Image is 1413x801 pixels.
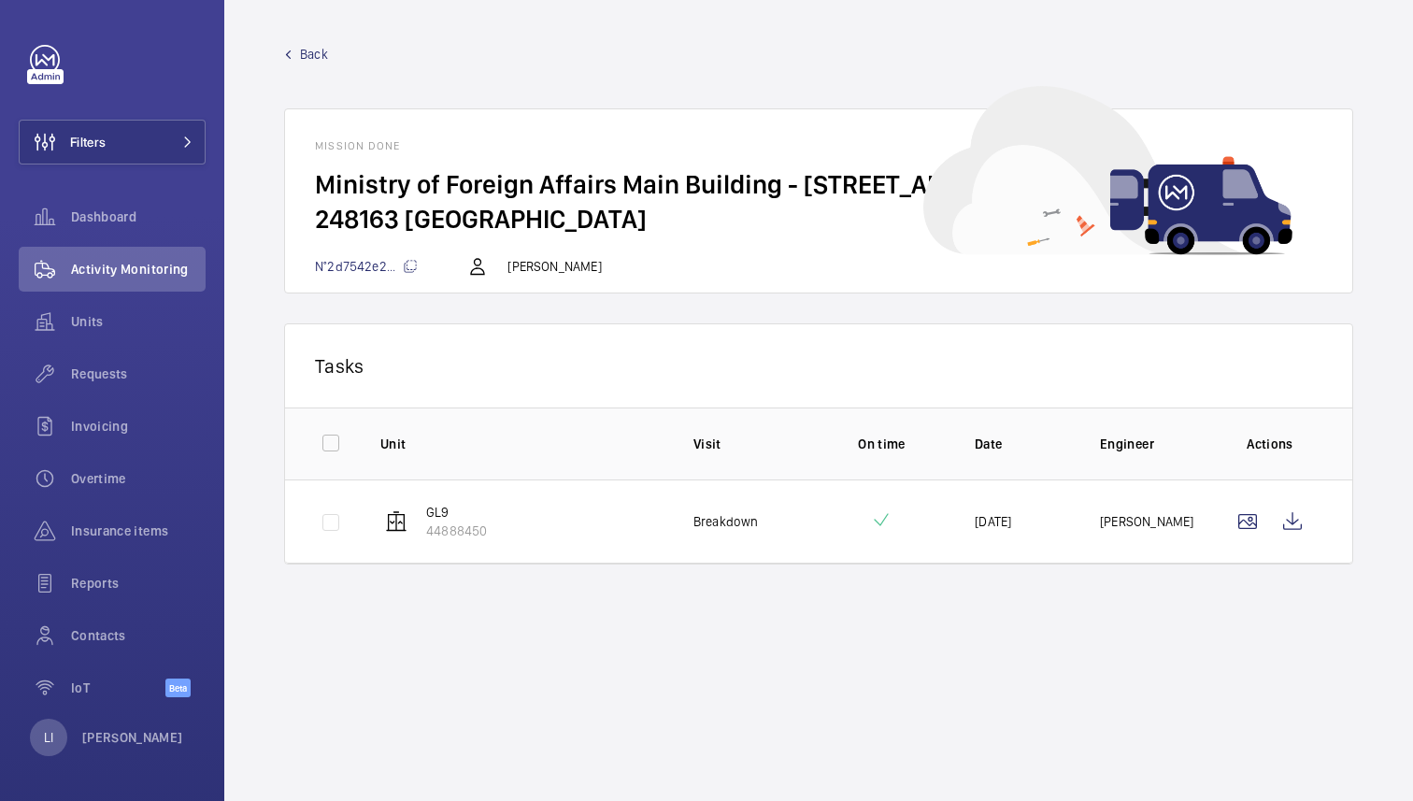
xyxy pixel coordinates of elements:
[975,512,1011,531] p: [DATE]
[315,354,1322,378] p: Tasks
[71,679,165,697] span: IoT
[71,312,206,331] span: Units
[315,202,1322,236] h2: 248163 [GEOGRAPHIC_DATA]
[426,522,487,540] p: 44888450
[385,510,407,533] img: elevator.svg
[165,679,191,697] span: Beta
[315,167,1322,202] h2: Ministry of Foreign Affairs Main Building - [STREET_ADDRESS][PERSON_NAME]
[71,417,206,436] span: Invoicing
[923,86,1292,255] img: car delivery
[1100,512,1193,531] p: [PERSON_NAME]
[693,512,759,531] p: Breakdown
[71,574,206,593] span: Reports
[71,469,206,488] span: Overtime
[426,503,487,522] p: GL9
[693,435,789,453] p: Visit
[71,626,206,645] span: Contacts
[819,435,945,453] p: On time
[315,259,418,274] span: N°2d7542e2...
[82,728,183,747] p: [PERSON_NAME]
[1100,435,1195,453] p: Engineer
[71,260,206,279] span: Activity Monitoring
[507,257,601,276] p: [PERSON_NAME]
[315,139,1322,152] h1: Mission done
[1225,435,1315,453] p: Actions
[19,120,206,164] button: Filters
[71,207,206,226] span: Dashboard
[70,133,106,151] span: Filters
[44,728,53,747] p: LI
[975,435,1070,453] p: Date
[71,522,206,540] span: Insurance items
[300,45,328,64] span: Back
[71,365,206,383] span: Requests
[380,435,664,453] p: Unit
